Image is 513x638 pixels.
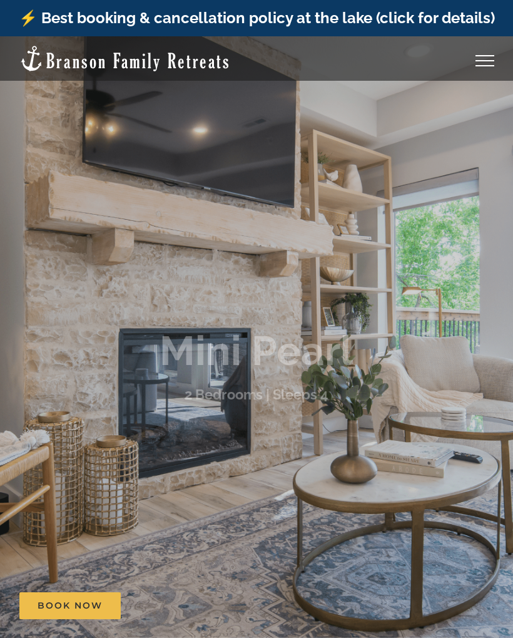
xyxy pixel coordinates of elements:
a: Book Now [19,592,121,619]
a: Toggle Menu [460,55,510,66]
h3: 2 Bedrooms | Sleeps 4 [185,386,328,403]
a: ⚡️ Best booking & cancellation policy at the lake (click for details) [19,9,495,27]
img: Branson Family Retreats Logo [19,44,231,73]
b: Mini Pearl [160,326,353,374]
span: Book Now [38,600,103,611]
